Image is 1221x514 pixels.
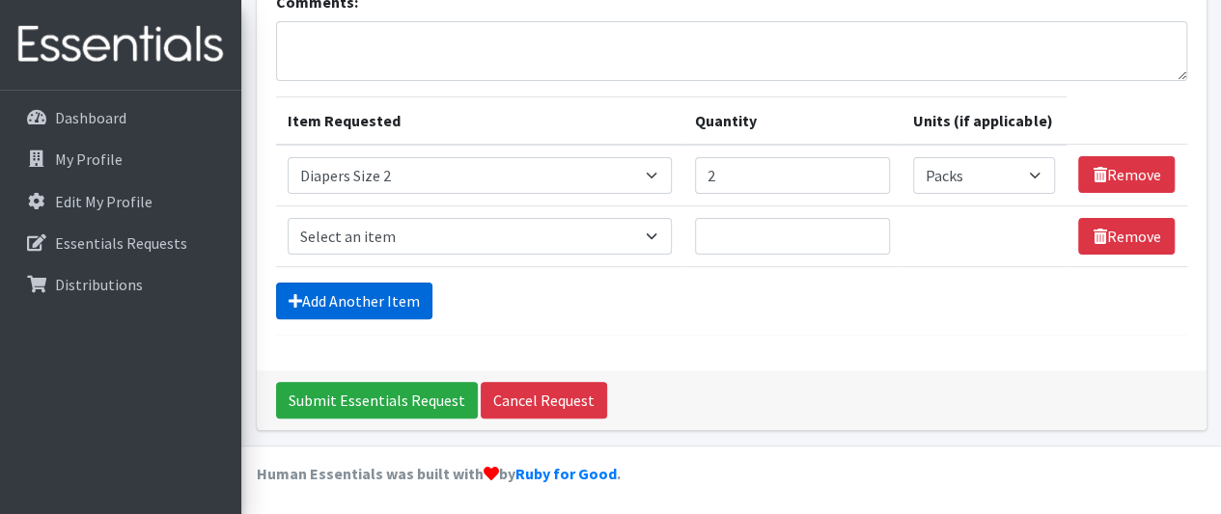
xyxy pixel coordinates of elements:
[55,108,126,127] p: Dashboard
[8,224,234,262] a: Essentials Requests
[902,96,1067,145] th: Units (if applicable)
[8,98,234,137] a: Dashboard
[8,182,234,221] a: Edit My Profile
[55,275,143,294] p: Distributions
[8,265,234,304] a: Distributions
[276,382,478,419] input: Submit Essentials Request
[683,96,902,145] th: Quantity
[515,464,617,483] a: Ruby for Good
[55,233,187,253] p: Essentials Requests
[1078,156,1175,193] a: Remove
[8,13,234,77] img: HumanEssentials
[481,382,607,419] a: Cancel Request
[8,140,234,178] a: My Profile
[276,283,432,319] a: Add Another Item
[55,149,123,169] p: My Profile
[257,464,621,483] strong: Human Essentials was built with by .
[276,96,684,145] th: Item Requested
[55,192,153,211] p: Edit My Profile
[1078,218,1175,255] a: Remove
